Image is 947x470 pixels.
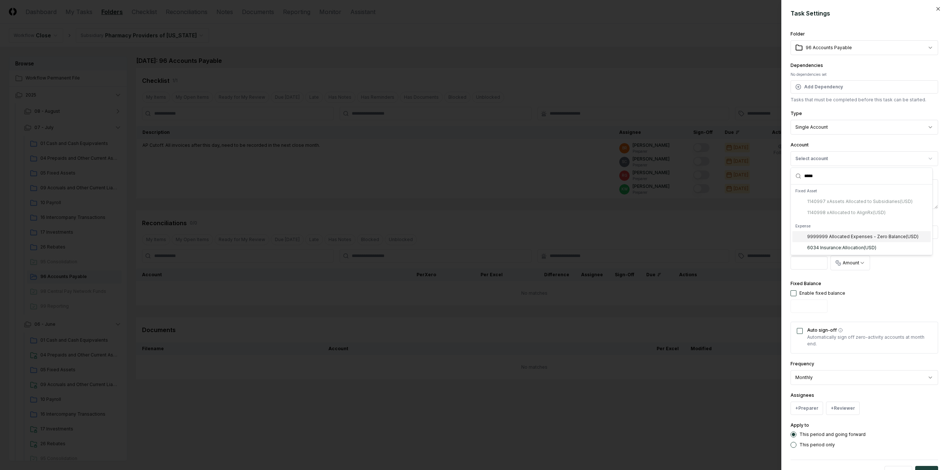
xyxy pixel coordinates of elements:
[791,142,809,148] label: Account
[791,9,938,18] h2: Task Settings
[791,111,802,116] label: Type
[792,221,931,231] div: Expense
[838,328,843,332] button: Auto sign-off
[807,334,932,347] p: Automatically sign off zero-activity accounts at month end.
[791,97,938,103] p: Tasks that must be completed before this task can be started.
[791,281,821,286] label: Fixed Balance
[791,392,814,398] label: Assignees
[792,186,931,196] div: Fixed Asset
[791,151,938,166] button: Select account
[791,31,805,37] label: Folder
[791,402,823,415] button: +Preparer
[799,432,866,437] label: This period and going forward
[791,185,932,255] div: Suggestions
[799,443,835,447] label: This period only
[791,80,938,94] button: Add Dependency
[807,244,876,251] div: 6034 Insurance:Allocation ( USD )
[791,62,823,68] label: Dependencies
[791,72,938,77] div: No dependencies set
[791,361,814,366] label: Frequency
[791,422,809,428] label: Apply to
[807,233,919,240] div: 9999999 Allocated Expenses - Zero Balance ( USD )
[807,328,932,332] label: Auto sign-off
[826,402,860,415] button: +Reviewer
[799,290,845,297] div: Enable fixed balance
